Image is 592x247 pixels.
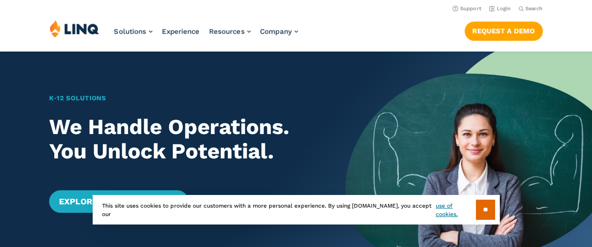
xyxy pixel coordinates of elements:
h2: We Handle Operations. You Unlock Potential. [49,115,321,164]
div: This site uses cookies to provide our customers with a more personal experience. By using [DOMAIN... [93,195,500,225]
a: Request a Demo [465,22,543,40]
a: Resources [209,27,251,36]
span: Search [526,6,543,12]
h1: K‑12 Solutions [49,93,321,103]
button: Open Search Bar [519,5,543,12]
a: Support [453,6,482,12]
a: use of cookies. [436,202,475,218]
span: Solutions [114,27,146,36]
a: Login [489,6,511,12]
nav: Primary Navigation [114,20,298,51]
span: Company [260,27,292,36]
a: Experience [162,27,200,36]
img: LINQ | K‑12 Software [50,20,99,37]
span: Resources [209,27,245,36]
a: Explore Our Solutions [49,190,188,213]
nav: Button Navigation [465,20,543,40]
a: Company [260,27,298,36]
a: Solutions [114,27,153,36]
